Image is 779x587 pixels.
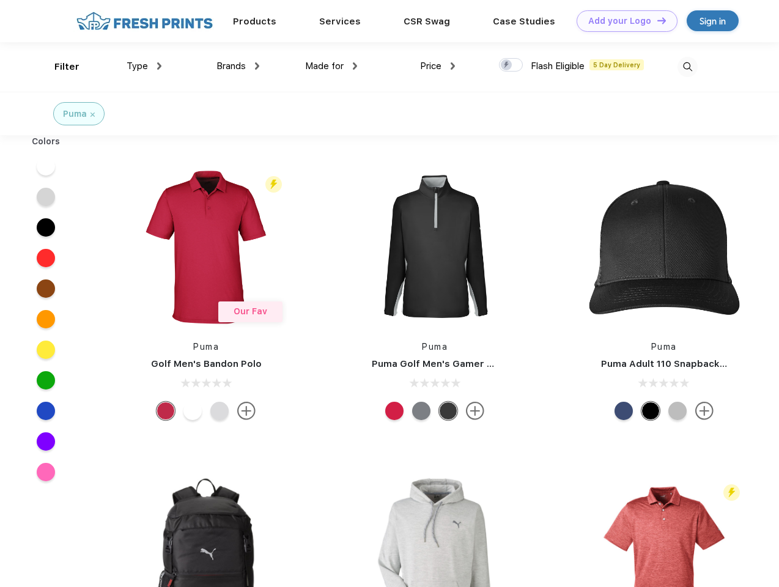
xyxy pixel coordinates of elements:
[372,358,565,369] a: Puma Golf Men's Gamer Golf Quarter-Zip
[687,10,739,31] a: Sign in
[63,108,87,120] div: Puma
[319,16,361,27] a: Services
[237,402,256,420] img: more.svg
[265,176,282,193] img: flash_active_toggle.svg
[420,61,441,72] span: Price
[677,57,698,77] img: desktop_search.svg
[723,484,740,501] img: flash_active_toggle.svg
[583,166,745,328] img: func=resize&h=266
[531,61,585,72] span: Flash Eligible
[385,402,404,420] div: Ski Patrol
[183,402,202,420] div: Bright White
[588,16,651,26] div: Add your Logo
[151,358,262,369] a: Golf Men's Bandon Polo
[353,62,357,70] img: dropdown.png
[641,402,660,420] div: Pma Blk Pma Blk
[412,402,430,420] div: Quiet Shade
[216,61,246,72] span: Brands
[404,16,450,27] a: CSR Swag
[651,342,677,352] a: Puma
[210,402,229,420] div: High Rise
[193,342,219,352] a: Puma
[657,17,666,24] img: DT
[422,342,448,352] a: Puma
[157,402,175,420] div: Ski Patrol
[157,62,161,70] img: dropdown.png
[54,60,79,74] div: Filter
[353,166,516,328] img: func=resize&h=266
[439,402,457,420] div: Puma Black
[73,10,216,32] img: fo%20logo%202.webp
[700,14,726,28] div: Sign in
[615,402,633,420] div: Peacoat Qut Shd
[451,62,455,70] img: dropdown.png
[668,402,687,420] div: Quarry with Brt Whit
[90,113,95,117] img: filter_cancel.svg
[695,402,714,420] img: more.svg
[234,306,267,316] span: Our Fav
[255,62,259,70] img: dropdown.png
[466,402,484,420] img: more.svg
[233,16,276,27] a: Products
[127,61,148,72] span: Type
[305,61,344,72] span: Made for
[125,166,287,328] img: func=resize&h=266
[589,59,644,70] span: 5 Day Delivery
[23,135,70,148] div: Colors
